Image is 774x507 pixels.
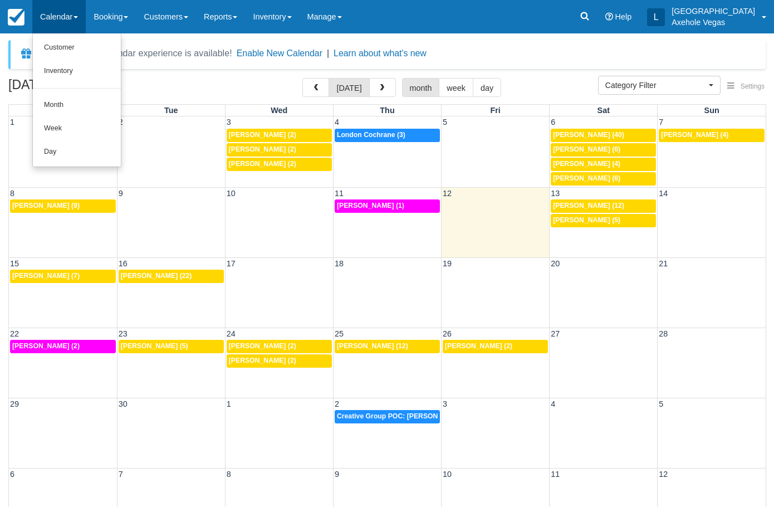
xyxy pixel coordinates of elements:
a: Day [33,140,121,164]
span: [PERSON_NAME] (4) [661,131,728,139]
a: [PERSON_NAME] (4) [659,129,765,142]
span: 30 [117,399,129,408]
span: [PERSON_NAME] (2) [229,342,296,350]
a: [PERSON_NAME] (2) [227,143,332,157]
h2: [DATE] [8,78,149,99]
span: 11 [334,189,345,198]
span: [PERSON_NAME] (9) [12,202,80,209]
span: [PERSON_NAME] (2) [229,160,296,168]
span: 10 [442,470,453,479]
button: Enable New Calendar [237,48,322,59]
a: [PERSON_NAME] (22) [119,270,224,283]
span: 12 [658,470,669,479]
button: month [402,78,440,97]
span: 22 [9,329,20,338]
span: [PERSON_NAME] (6) [553,145,620,153]
a: [PERSON_NAME] (9) [10,199,116,213]
span: Thu [380,106,394,115]
a: [PERSON_NAME] (12) [551,199,656,213]
span: 26 [442,329,453,338]
span: | [327,48,329,58]
span: 10 [226,189,237,198]
span: 19 [442,259,453,268]
span: [PERSON_NAME] (2) [12,342,80,350]
button: Category Filter [598,76,721,95]
span: Sun [704,106,719,115]
div: L [647,8,665,26]
span: 5 [442,118,448,126]
span: 25 [334,329,345,338]
span: 6 [550,118,556,126]
p: [GEOGRAPHIC_DATA] [672,6,755,17]
span: 24 [226,329,237,338]
span: 16 [117,259,129,268]
span: 7 [117,470,124,479]
a: [PERSON_NAME] (5) [119,340,224,353]
span: Help [615,12,632,21]
span: London Cochrane (3) [337,131,405,139]
span: [PERSON_NAME] (2) [229,145,296,153]
span: [PERSON_NAME] (5) [121,342,188,350]
span: 27 [550,329,561,338]
span: 4 [550,399,556,408]
span: 9 [334,470,340,479]
span: Settings [741,82,765,90]
button: [DATE] [329,78,369,97]
span: 8 [226,470,232,479]
a: [PERSON_NAME] (2) [443,340,548,353]
span: Tue [164,106,178,115]
span: 1 [226,399,232,408]
span: 15 [9,259,20,268]
span: [PERSON_NAME] (12) [553,202,624,209]
a: [PERSON_NAME] (2) [227,340,332,353]
a: Learn about what's new [334,48,427,58]
a: Month [33,94,121,117]
a: [PERSON_NAME] (4) [551,158,656,171]
span: 2 [334,399,340,408]
span: 29 [9,399,20,408]
span: 1 [9,118,16,126]
span: [PERSON_NAME] (1) [337,202,404,209]
span: 18 [334,259,345,268]
span: 4 [334,118,340,126]
a: [PERSON_NAME] (7) [10,270,116,283]
a: [PERSON_NAME] (2) [227,354,332,368]
a: [PERSON_NAME] (2) [227,129,332,142]
span: [PERSON_NAME] (22) [121,272,192,280]
span: 23 [117,329,129,338]
span: 20 [550,259,561,268]
a: Week [33,117,121,140]
span: 17 [226,259,237,268]
a: [PERSON_NAME] (40) [551,129,656,142]
button: day [473,78,501,97]
span: 6 [9,470,16,479]
span: 9 [117,189,124,198]
span: [PERSON_NAME] (5) [553,216,620,224]
span: 3 [442,399,448,408]
span: Category Filter [605,80,706,91]
span: 8 [9,189,16,198]
span: 7 [658,118,664,126]
span: [PERSON_NAME] (2) [229,357,296,364]
span: 14 [658,189,669,198]
img: checkfront-main-nav-mini-logo.png [8,9,25,26]
i: Help [605,13,613,21]
p: Axehole Vegas [672,17,755,28]
a: [PERSON_NAME] (5) [551,214,656,227]
button: Settings [721,79,771,95]
span: 11 [550,470,561,479]
span: [PERSON_NAME] (4) [553,160,620,168]
span: 13 [550,189,561,198]
span: [PERSON_NAME] (2) [445,342,512,350]
span: Creative Group POC: [PERSON_NAME] (2) [337,412,474,420]
a: London Cochrane (3) [335,129,440,142]
span: [PERSON_NAME] (12) [337,342,408,350]
a: [PERSON_NAME] (6) [551,172,656,186]
a: Inventory [33,60,121,83]
a: [PERSON_NAME] (12) [335,340,440,353]
a: Creative Group POC: [PERSON_NAME] (2) [335,410,440,423]
span: [PERSON_NAME] (40) [553,131,624,139]
ul: Calendar [32,33,121,167]
a: [PERSON_NAME] (2) [10,340,116,353]
span: 28 [658,329,669,338]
